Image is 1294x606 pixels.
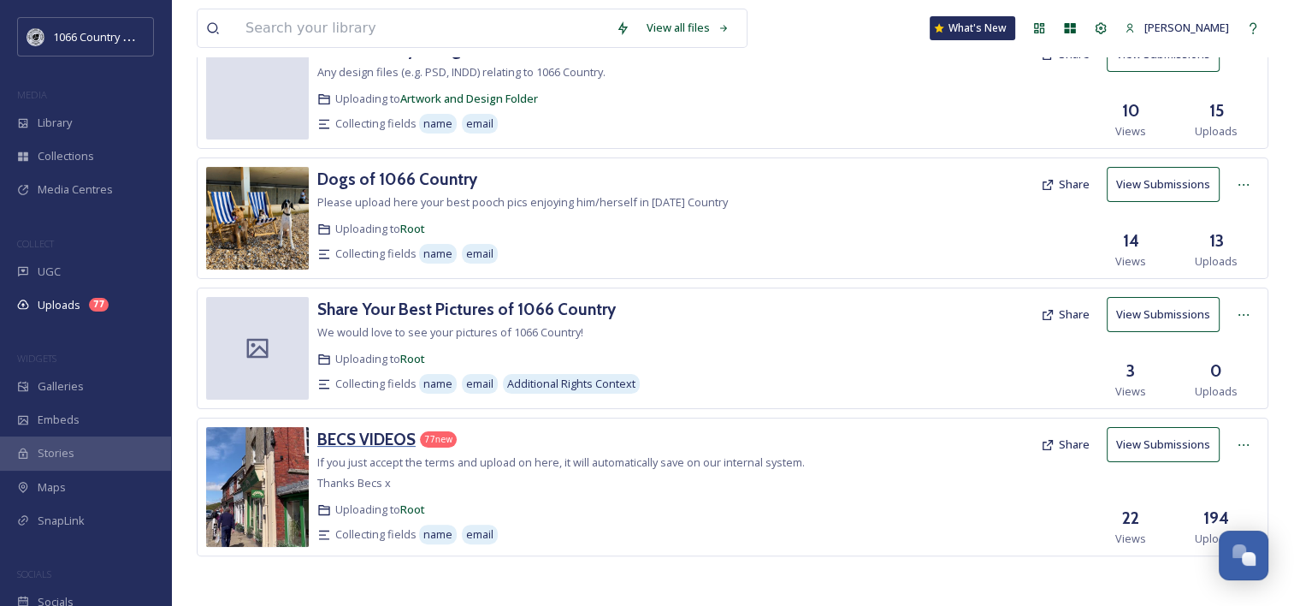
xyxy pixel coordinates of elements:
[206,37,309,140] img: beckyherriott%40icloud.com-1066%20terms%20%26%20conditions%20Folder.zip
[400,221,425,236] a: Root
[317,427,416,452] a: BECS VIDEOS
[1122,98,1140,123] h3: 10
[317,194,728,210] span: Please upload here your best pooch pics enjoying him/herself in [DATE] Country
[1195,253,1238,270] span: Uploads
[1144,20,1229,35] span: [PERSON_NAME]
[53,28,174,45] span: 1066 Country Marketing
[1209,229,1224,253] h3: 13
[1209,98,1224,123] h3: 15
[317,324,583,340] span: We would love to see your pictures of 1066 Country!
[27,28,44,45] img: logo_footerstamp.png
[317,454,805,490] span: If you just accept the terms and upload on here, it will automatically save on our internal syste...
[423,246,452,262] span: name
[1203,506,1229,531] h3: 194
[335,502,425,518] span: Uploading to
[1107,297,1220,332] button: View Submissions
[1122,506,1139,531] h3: 22
[38,148,94,164] span: Collections
[1107,297,1228,332] a: View Submissions
[1115,123,1146,140] span: Views
[89,298,109,312] div: 77
[400,502,425,517] a: Root
[1126,359,1135,383] h3: 3
[423,376,452,392] span: name
[38,445,74,461] span: Stories
[335,221,425,237] span: Uploading to
[466,116,493,132] span: email
[1123,229,1139,253] h3: 14
[930,16,1015,40] a: What's New
[1115,253,1146,270] span: Views
[317,169,477,189] h3: Dogs of 1066 Country
[1219,531,1268,580] button: Open Chat
[317,429,416,449] h3: BECS VIDEOS
[38,412,80,428] span: Embeds
[38,479,66,496] span: Maps
[335,246,417,262] span: Collecting fields
[38,378,84,395] span: Galleries
[38,513,85,529] span: SnapLink
[17,567,51,580] span: SOCIALS
[38,181,113,198] span: Media Centres
[1107,167,1228,202] a: View Submissions
[237,9,607,47] input: Search your library
[17,237,54,250] span: COLLECT
[335,351,425,367] span: Uploading to
[423,116,452,132] span: name
[335,376,417,392] span: Collecting fields
[507,376,635,392] span: Additional Rights Context
[1116,11,1238,45] a: [PERSON_NAME]
[1195,531,1238,547] span: Uploads
[335,91,538,107] span: Uploading to
[317,299,616,319] h3: Share Your Best Pictures of 1066 Country
[206,167,309,270] img: -IMG_0369.jpeg
[1195,383,1238,400] span: Uploads
[1210,359,1222,383] h3: 0
[400,351,425,366] a: Root
[317,64,606,80] span: Any design files (e.g. PSD, INDD) relating to 1066 Country.
[420,431,457,448] div: 77 new
[317,167,477,192] a: Dogs of 1066 Country
[466,246,493,262] span: email
[1032,298,1098,331] button: Share
[466,526,493,543] span: email
[335,526,417,543] span: Collecting fields
[1115,531,1146,547] span: Views
[38,297,80,313] span: Uploads
[1107,427,1220,462] button: View Submissions
[206,427,309,547] img: f5fd995e-ad04-4e81-86ed-d347ac3f8956.jpg
[335,116,417,132] span: Collecting fields
[1107,167,1220,202] button: View Submissions
[638,11,738,45] a: View all files
[400,91,538,106] a: Artwork and Design Folder
[1107,427,1228,462] a: View Submissions
[1195,123,1238,140] span: Uploads
[1032,428,1098,461] button: Share
[1032,168,1098,201] button: Share
[38,264,61,280] span: UGC
[17,352,56,365] span: WIDGETS
[466,376,493,392] span: email
[423,526,452,543] span: name
[1115,383,1146,400] span: Views
[17,88,47,101] span: MEDIA
[317,297,616,322] a: Share Your Best Pictures of 1066 Country
[38,115,72,131] span: Library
